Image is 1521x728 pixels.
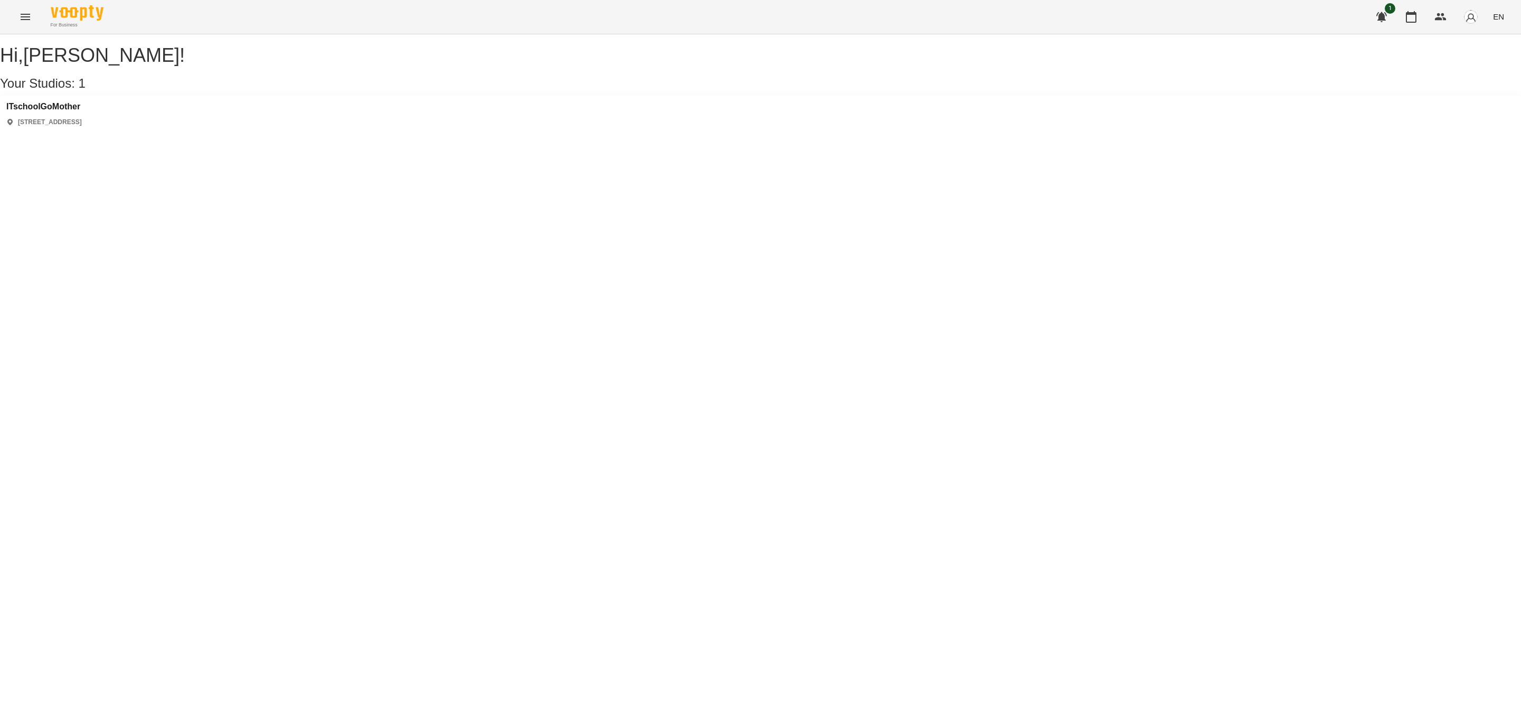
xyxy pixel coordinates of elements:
[18,118,82,127] p: [STREET_ADDRESS]
[1385,3,1395,14] span: 1
[51,5,104,21] img: Voopty Logo
[79,76,86,90] span: 1
[1489,7,1508,26] button: EN
[6,102,82,111] a: ITschoolGoMother
[1493,11,1504,22] span: EN
[1463,10,1478,24] img: avatar_s.png
[13,4,38,30] button: Menu
[51,22,104,29] span: For Business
